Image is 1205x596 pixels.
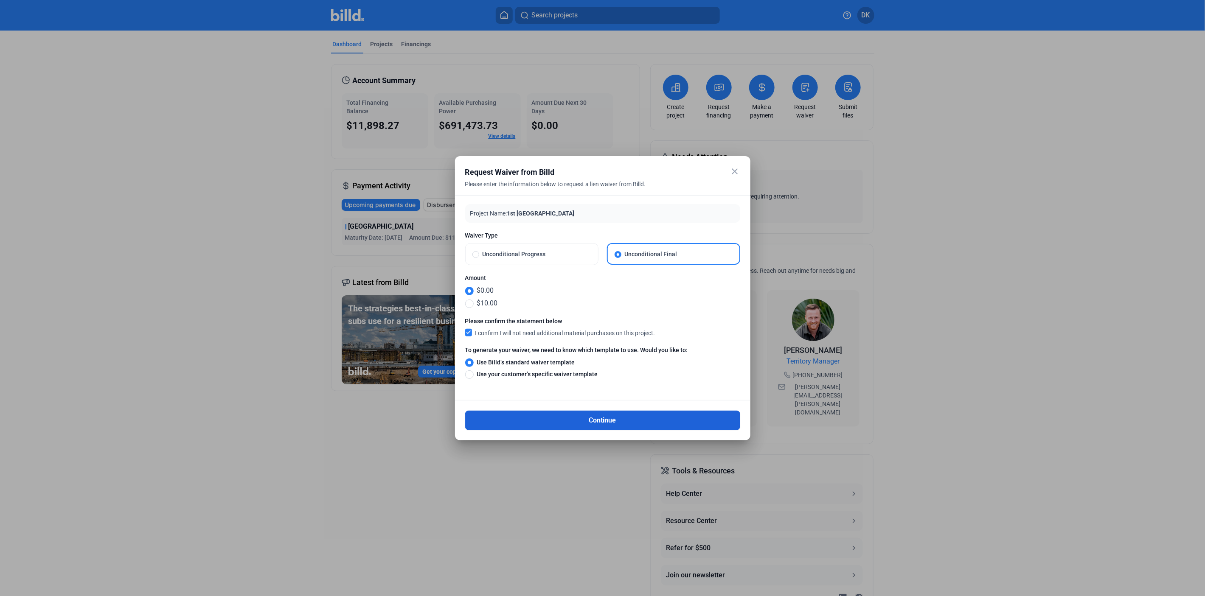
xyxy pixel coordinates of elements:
span: 1st [GEOGRAPHIC_DATA] [507,210,575,217]
span: $0.00 [474,285,494,296]
span: Use Billd’s standard waiver template [474,358,575,367]
div: Please enter the information below to request a lien waiver from Billd. [465,180,719,199]
span: Use your customer’s specific waiver template [474,370,598,378]
span: Waiver Type [465,231,740,240]
span: $10.00 [474,298,498,308]
button: Continue [465,411,740,430]
mat-icon: close [730,166,740,176]
label: Amount [465,274,740,285]
span: Unconditional Final [621,250,733,258]
mat-label: Please confirm the statement below [465,317,655,325]
span: Project Name: [470,210,507,217]
div: Request Waiver from Billd [465,166,719,178]
span: I confirm I will not need additional material purchases on this project. [475,329,655,337]
label: To generate your waiver, we need to know which template to use. Would you like to: [465,346,740,358]
span: Unconditional Progress [479,250,591,258]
